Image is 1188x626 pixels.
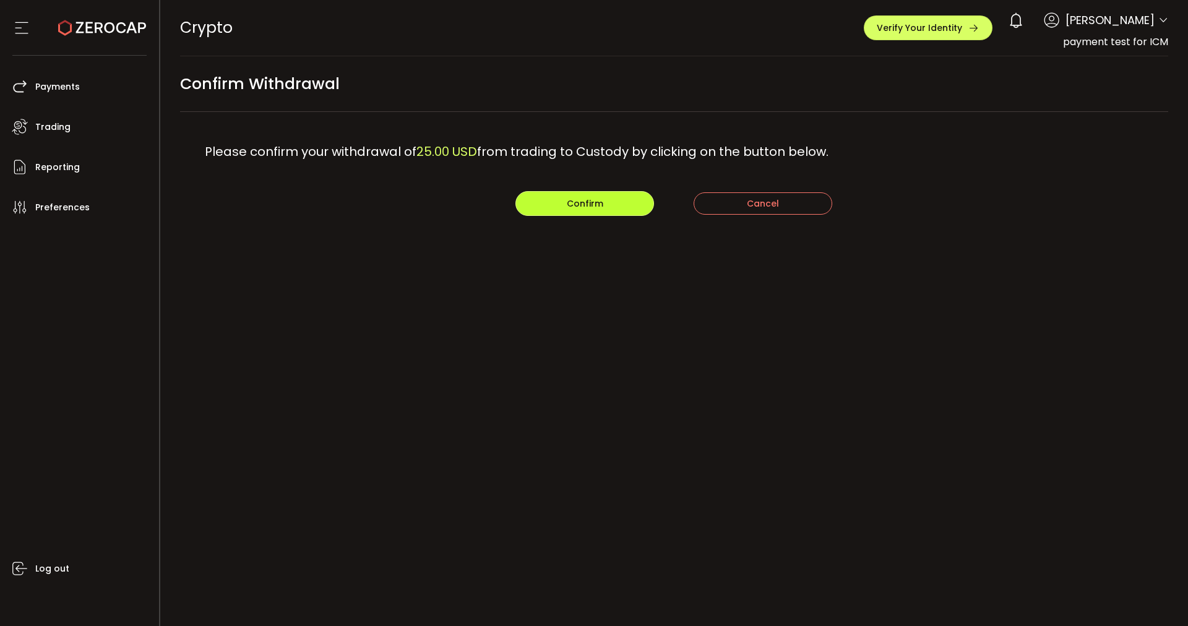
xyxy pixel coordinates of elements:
[515,191,654,216] button: Confirm
[180,17,233,38] span: Crypto
[180,70,340,98] span: Confirm Withdrawal
[1065,12,1155,28] span: [PERSON_NAME]
[35,158,80,176] span: Reporting
[477,143,829,160] span: from trading to Custody by clicking on the button below.
[205,143,416,160] span: Please confirm your withdrawal of
[1063,35,1168,49] span: payment test for ICM
[1038,492,1188,626] iframe: Chat Widget
[864,15,992,40] button: Verify Your Identity
[35,118,71,136] span: Trading
[35,560,69,578] span: Log out
[747,197,779,210] span: Cancel
[35,78,80,96] span: Payments
[416,143,477,160] span: 25.00 USD
[35,199,90,217] span: Preferences
[694,192,832,215] button: Cancel
[567,197,603,210] span: Confirm
[877,24,962,32] span: Verify Your Identity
